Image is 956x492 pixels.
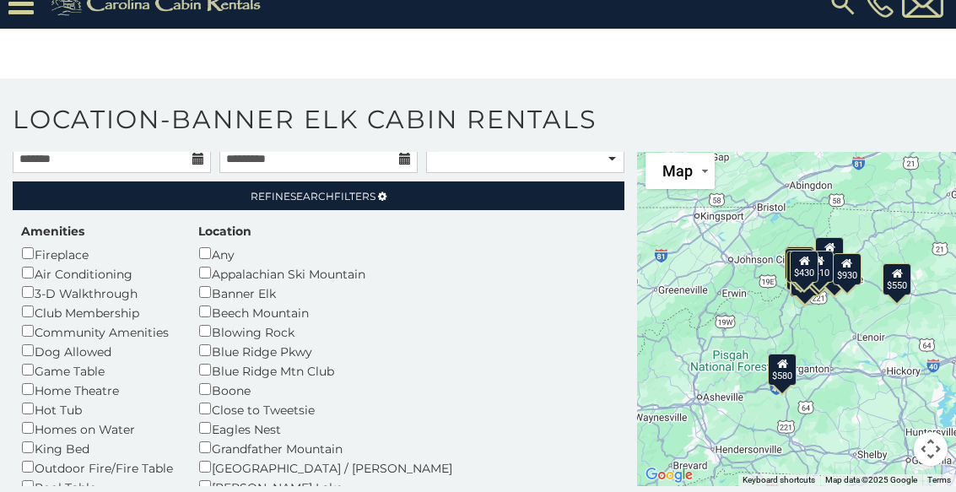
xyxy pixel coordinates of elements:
[790,265,818,297] div: $350
[641,464,697,486] img: Google
[820,256,849,288] div: $695
[927,475,951,484] a: Terms
[198,302,474,322] div: Beech Mountain
[914,432,948,466] button: Map camera controls
[743,474,815,486] button: Keyboard shortcuts
[251,190,375,203] span: Refine Filters
[198,380,474,399] div: Boone
[198,399,474,419] div: Close to Tweetsie
[804,255,833,287] div: $395
[21,302,173,322] div: Club Membership
[198,322,474,341] div: Blowing Rock
[768,353,797,385] div: $580
[662,162,693,180] span: Map
[198,341,474,360] div: Blue Ridge Pkwy
[825,475,917,484] span: Map data ©2025 Google
[198,283,474,302] div: Banner Elk
[833,253,861,285] div: $930
[198,223,251,240] label: Location
[21,341,173,360] div: Dog Allowed
[198,244,474,263] div: Any
[198,419,474,438] div: Eagles Nest
[786,248,814,280] div: $425
[790,250,818,282] div: $430
[21,244,173,263] div: Fireplace
[21,399,173,419] div: Hot Tub
[641,464,697,486] a: Open this area in Google Maps (opens a new window)
[21,223,84,240] label: Amenities
[805,250,834,282] div: $410
[198,457,474,477] div: [GEOGRAPHIC_DATA] / [PERSON_NAME]
[198,263,474,283] div: Appalachian Ski Mountain
[198,360,474,380] div: Blue Ridge Mtn Club
[198,438,474,457] div: Grandfather Mountain
[883,262,912,295] div: $550
[290,190,334,203] span: Search
[645,153,715,189] button: Change map style
[786,250,815,282] div: $545
[21,322,173,341] div: Community Amenities
[21,457,173,477] div: Outdoor Fire/Fire Table
[13,181,624,210] a: RefineSearchFilters
[21,263,173,283] div: Air Conditioning
[21,438,173,457] div: King Bed
[786,246,815,278] div: $300
[21,360,173,380] div: Game Table
[21,419,173,438] div: Homes on Water
[21,380,173,399] div: Home Theatre
[815,236,844,268] div: $525
[21,283,173,302] div: 3-D Walkthrough
[791,264,819,296] div: $290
